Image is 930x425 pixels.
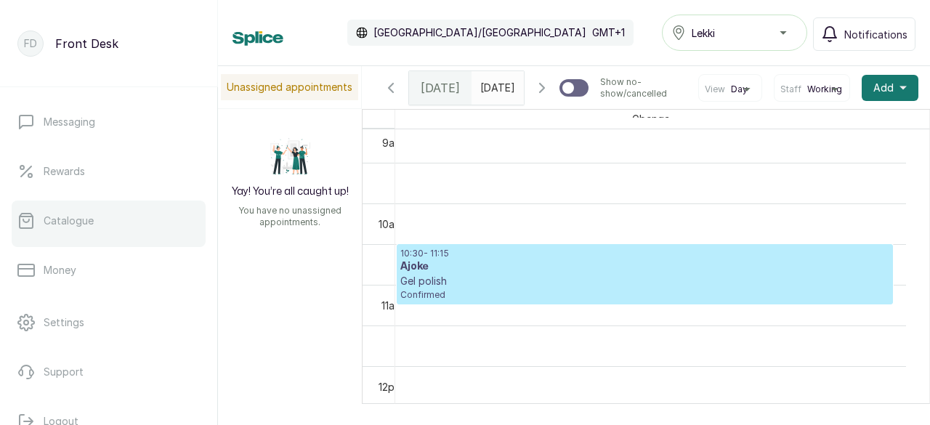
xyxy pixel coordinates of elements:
span: Lekki [692,25,715,41]
div: 10am [376,216,405,232]
span: Gbenga [629,110,673,128]
span: Notifications [844,27,907,42]
span: View [705,84,725,95]
span: Day [731,84,748,95]
p: Rewards [44,164,85,179]
button: ViewDay [705,84,756,95]
p: [GEOGRAPHIC_DATA]/[GEOGRAPHIC_DATA] [373,25,586,40]
a: Rewards [12,151,206,192]
p: FD [24,36,37,51]
button: Add [862,75,918,101]
p: You have no unassigned appointments. [227,205,353,228]
p: Show no-show/cancelled [600,76,687,100]
div: 11am [379,298,405,313]
span: Working [807,84,842,95]
span: Add [873,81,894,95]
p: Confirmed [400,288,889,301]
p: Catalogue [44,214,94,228]
p: GMT+1 [592,25,625,40]
button: Notifications [813,17,915,51]
a: Settings [12,302,206,343]
div: 9am [379,135,405,150]
p: Settings [44,315,84,330]
p: Unassigned appointments [221,74,358,100]
a: Catalogue [12,201,206,241]
a: Support [12,352,206,392]
span: [DATE] [421,79,460,97]
div: [DATE] [409,71,472,105]
p: Support [44,365,84,379]
a: Money [12,250,206,291]
button: StaffWorking [780,84,844,95]
p: 10:30 - 11:15 [400,248,889,259]
p: Messaging [44,115,95,129]
p: Gel polish [400,274,889,288]
h2: Yay! You’re all caught up! [232,185,349,199]
a: Messaging [12,102,206,142]
p: Money [44,263,76,278]
p: Front Desk [55,35,118,52]
button: Lekki [662,15,807,51]
div: 12pm [376,379,405,394]
h3: Ajoke [400,259,889,274]
span: Staff [780,84,801,95]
